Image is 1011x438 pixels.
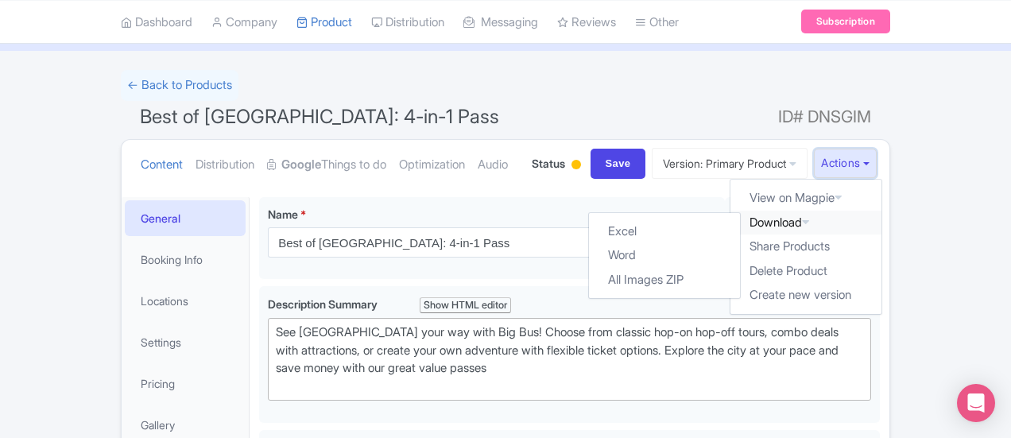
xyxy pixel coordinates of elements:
a: GoogleThings to do [267,140,386,190]
a: Subscription [801,10,890,33]
a: Audio [478,140,508,190]
a: Locations [125,283,246,319]
a: ← Back to Products [121,70,238,101]
a: General [125,200,246,236]
input: Save [591,149,646,179]
a: Share Products [730,235,881,259]
a: Settings [125,324,246,360]
a: Booking Info [125,242,246,277]
div: Show HTML editor [420,297,511,314]
a: Download [730,211,881,235]
a: Word [590,243,741,268]
span: Best of [GEOGRAPHIC_DATA]: 4-in-1 Pass [140,105,499,128]
a: Optimization [399,140,465,190]
a: Content [141,140,183,190]
button: Actions [814,149,877,178]
span: Name [268,207,298,221]
a: Delete Product [730,259,881,284]
span: Description Summary [268,297,380,311]
a: Create new version [730,283,881,308]
a: Pricing [125,366,246,401]
a: All Images ZIP [590,268,741,293]
span: Status [532,155,565,172]
a: Excel [590,219,741,244]
div: Open Intercom Messenger [957,384,995,422]
a: Distribution [196,140,254,190]
div: Building [568,153,584,178]
a: View on Magpie [730,186,881,211]
span: ID# DNSGIM [778,101,871,133]
a: Version: Primary Product [652,148,808,179]
strong: Google [281,156,321,174]
div: See [GEOGRAPHIC_DATA] your way with Big Bus! Choose from classic hop-on hop-off tours, combo deal... [276,324,863,395]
